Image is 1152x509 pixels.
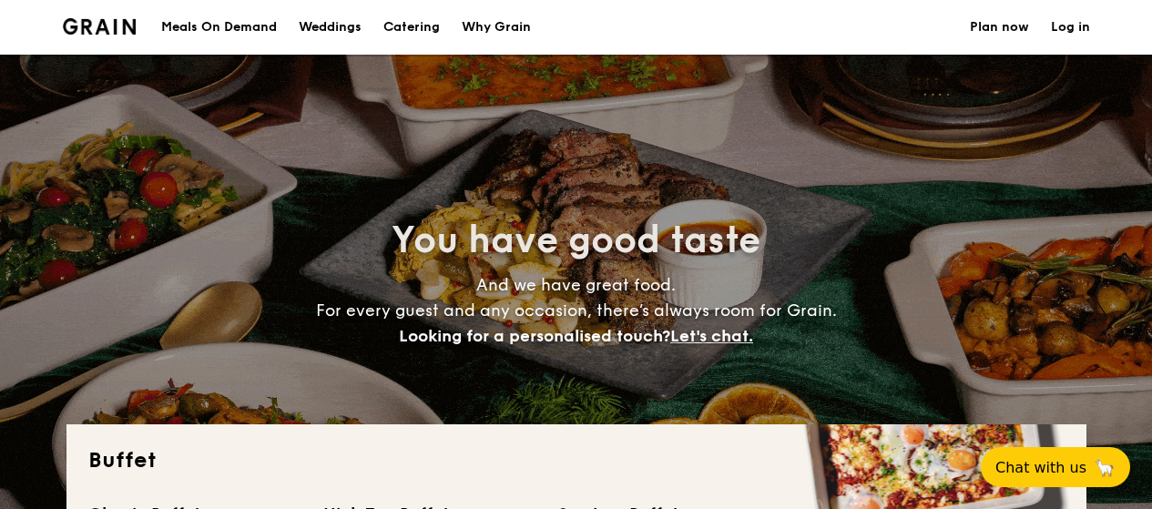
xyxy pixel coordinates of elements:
span: Let's chat. [670,326,753,346]
img: Grain [63,18,137,35]
span: Chat with us [995,459,1086,476]
span: 🦙 [1094,457,1116,478]
h2: Buffet [88,446,1065,475]
span: And we have great food. For every guest and any occasion, there’s always room for Grain. [316,275,837,346]
span: Looking for a personalised touch? [399,326,670,346]
span: You have good taste [392,219,760,262]
button: Chat with us🦙 [981,447,1130,487]
a: Logotype [63,18,137,35]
